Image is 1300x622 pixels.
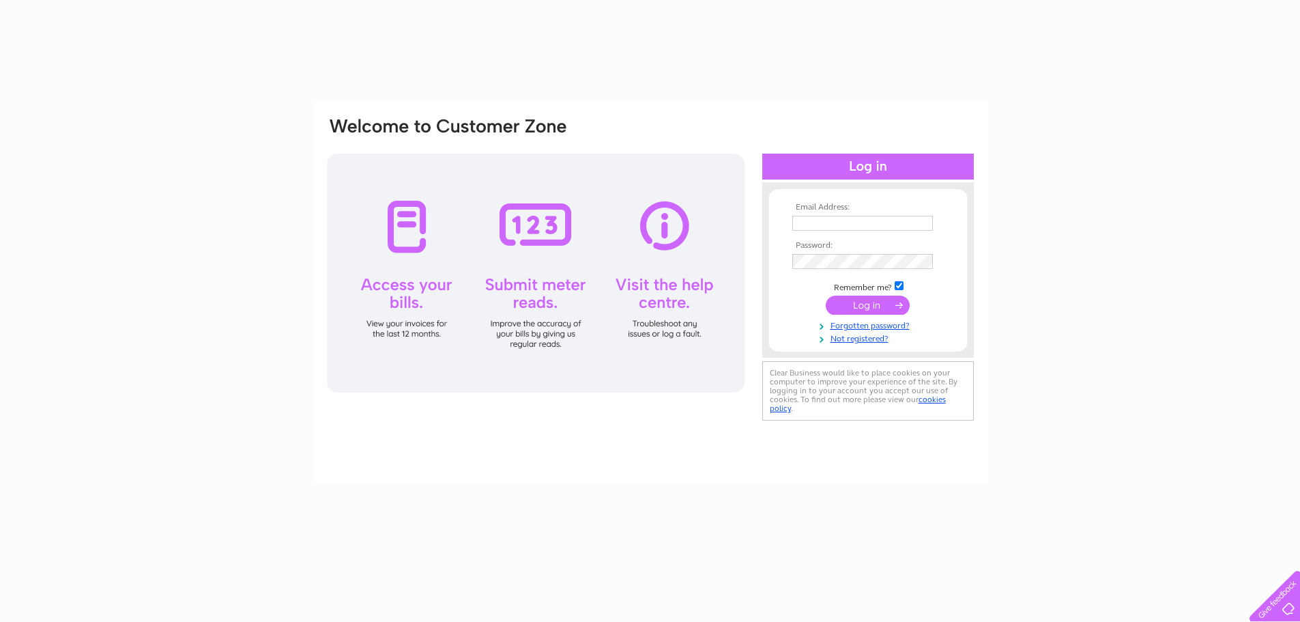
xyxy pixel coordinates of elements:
a: Forgotten password? [792,318,947,331]
input: Submit [826,296,910,315]
th: Password: [789,241,947,251]
th: Email Address: [789,203,947,212]
td: Remember me? [789,279,947,293]
div: Clear Business would like to place cookies on your computer to improve your experience of the sit... [762,361,974,421]
a: cookies policy [770,395,946,413]
a: Not registered? [792,331,947,344]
